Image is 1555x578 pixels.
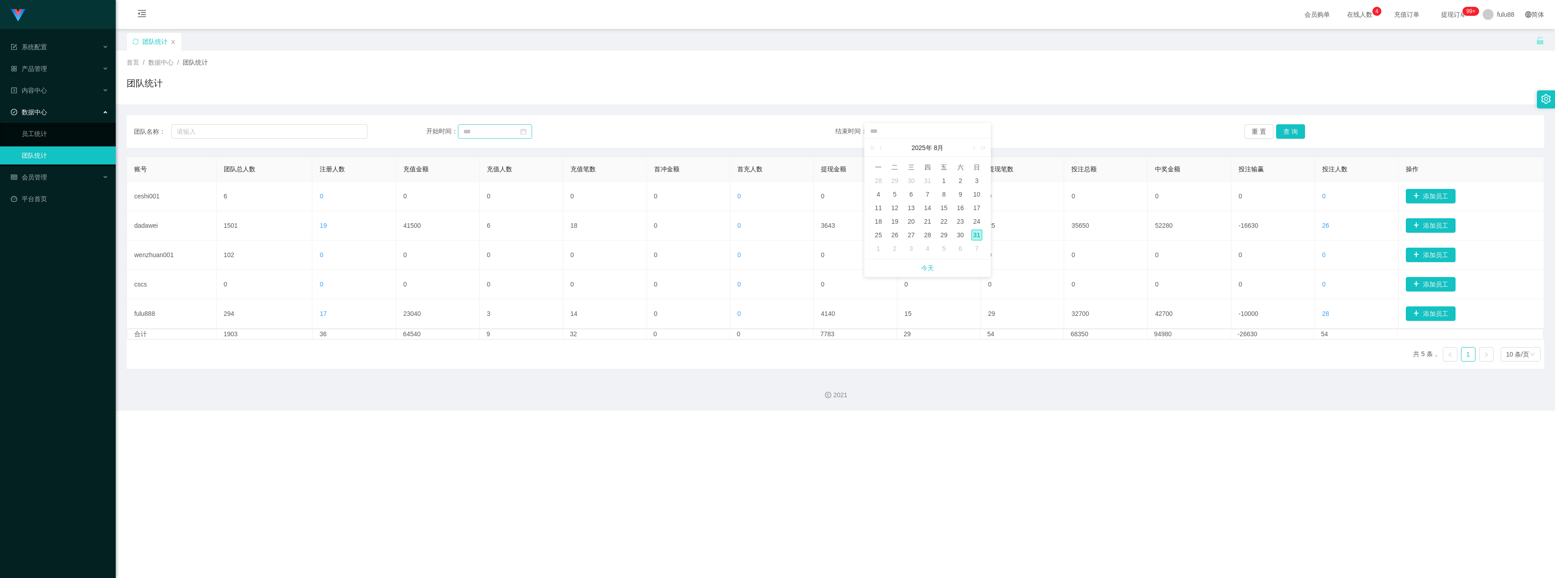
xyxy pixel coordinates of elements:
td: 2025年8月16日 [952,201,968,215]
td: 0 [814,270,897,299]
td: 35650 [1064,211,1148,240]
td: 25 [981,211,1065,240]
td: 32 [563,329,647,339]
td: 0 [647,299,730,329]
div: 7 [971,243,982,254]
th: 周日 [969,160,985,174]
td: 29 [897,329,980,339]
li: 上一页 [1443,347,1457,362]
td: 0 [1064,270,1148,299]
td: 54 [1314,329,1398,339]
div: 27 [906,230,917,240]
td: 0 [396,182,480,211]
td: 2025年8月28日 [919,228,936,242]
i: 图标: table [11,174,17,180]
div: 25 [873,230,884,240]
i: 图标: global [1525,11,1531,18]
span: 提现金额 [821,165,846,173]
span: 账号 [134,165,147,173]
div: 5 [889,189,900,200]
td: 14 [563,299,647,329]
td: 32700 [1064,299,1148,329]
span: 0 [1322,281,1326,288]
td: 0 [981,270,1065,299]
td: 2025年8月27日 [903,228,919,242]
div: 22 [938,216,949,227]
td: 2025年8月1日 [936,174,952,188]
span: 投注人数 [1322,165,1348,173]
td: 4140 [814,299,897,329]
a: 下一年 (Control键加右方向键) [975,139,987,157]
td: 2025年8月3日 [969,174,985,188]
div: 24 [971,216,982,227]
td: 41500 [396,211,480,240]
div: 2 [889,243,900,254]
td: 0 [647,240,730,270]
button: 图标: plus添加员工 [1406,218,1456,233]
td: 3643 [814,211,897,240]
button: 查 询 [1276,124,1305,139]
span: / [177,59,179,66]
td: 2025年8月19日 [886,215,903,228]
span: 提现订单 [1437,11,1471,18]
td: 0 [647,182,730,211]
span: 结束时间： [835,127,867,135]
p: 4 [1376,7,1379,16]
i: 图标: unlock [1536,37,1544,45]
td: 0 [647,270,730,299]
a: 上一年 (Control键加左方向键) [868,139,880,157]
i: 图标: menu-fold [127,0,157,29]
div: 10 条/页 [1506,348,1529,361]
td: 2025年8月15日 [936,201,952,215]
td: 2025年8月18日 [870,215,886,228]
td: 0 [563,182,647,211]
td: 6 [480,211,563,240]
td: 0 [480,240,563,270]
td: 0 [480,182,563,211]
i: 图标: close [170,39,176,45]
td: ceshi001 [127,182,217,211]
td: 102 [217,240,313,270]
td: 0 [480,270,563,299]
span: 一 [870,163,886,171]
td: cscs [127,270,217,299]
div: 6 [955,243,966,254]
td: 2025年8月22日 [936,215,952,228]
span: 内容中心 [11,87,47,94]
span: 充值订单 [1390,11,1424,18]
h1: 团队统计 [127,76,163,90]
td: -26630 [1231,329,1315,339]
i: 图标: sync [132,38,139,45]
div: 29 [889,175,900,186]
span: 数据中心 [11,108,47,116]
span: 充值金额 [403,165,429,173]
td: dadawei [127,211,217,240]
div: 8 [938,189,949,200]
div: 6 [906,189,917,200]
span: 会员管理 [11,174,47,181]
div: 2021 [123,390,1548,400]
span: 团队名称： [134,127,171,136]
td: 0 [1064,182,1148,211]
th: 周五 [936,160,952,174]
td: 0 [396,240,480,270]
span: 中奖金额 [1155,165,1180,173]
td: 2025年8月11日 [870,201,886,215]
i: 图标: profile [11,87,17,94]
div: 21 [922,216,933,227]
i: 图标: appstore-o [11,66,17,72]
td: 0 [646,329,730,339]
span: 五 [936,163,952,171]
td: 36 [313,329,396,339]
div: 2 [955,175,966,186]
td: 2025年7月30日 [903,174,919,188]
td: 2025年8月21日 [919,215,936,228]
td: 2025年9月5日 [936,242,952,255]
i: 图标: down [1530,352,1535,358]
td: 2025年8月13日 [903,201,919,215]
th: 周三 [903,160,919,174]
div: 16 [955,202,966,213]
td: 0 [1148,270,1231,299]
span: 17 [320,310,327,317]
td: 2025年8月6日 [903,188,919,201]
